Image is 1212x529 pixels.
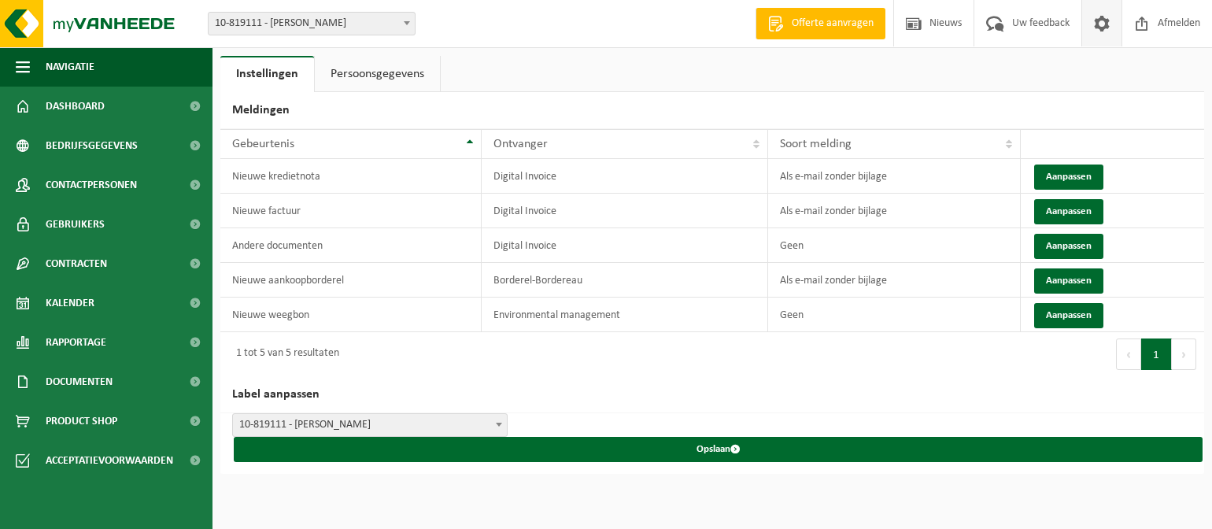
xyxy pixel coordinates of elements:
span: Rapportage [46,323,106,362]
td: Geen [768,228,1021,263]
span: Acceptatievoorwaarden [46,441,173,480]
button: Next [1172,338,1196,370]
span: 10-819111 - VANDAELE GEERT - WERVIK [232,413,508,437]
td: Borderel-Bordereau [482,263,769,298]
div: 1 tot 5 van 5 resultaten [228,340,339,368]
a: Offerte aanvragen [756,8,885,39]
td: Nieuwe kredietnota [220,159,482,194]
span: Soort melding [780,138,852,150]
h2: Meldingen [220,92,1204,129]
td: Als e-mail zonder bijlage [768,263,1021,298]
td: Environmental management [482,298,769,332]
button: Aanpassen [1034,199,1103,224]
button: Aanpassen [1034,165,1103,190]
td: Nieuwe aankoopborderel [220,263,482,298]
span: Documenten [46,362,113,401]
span: Contracten [46,244,107,283]
span: Contactpersonen [46,165,137,205]
td: Digital Invoice [482,228,769,263]
span: Product Shop [46,401,117,441]
span: Navigatie [46,47,94,87]
button: Previous [1116,338,1141,370]
span: Gebeurtenis [232,138,294,150]
button: Aanpassen [1034,303,1103,328]
span: Dashboard [46,87,105,126]
button: 1 [1141,338,1172,370]
td: Nieuwe weegbon [220,298,482,332]
td: Digital Invoice [482,194,769,228]
button: Aanpassen [1034,268,1103,294]
button: Opslaan [234,437,1203,462]
h2: Label aanpassen [220,376,1204,413]
td: Als e-mail zonder bijlage [768,159,1021,194]
a: Persoonsgegevens [315,56,440,92]
td: Geen [768,298,1021,332]
button: Aanpassen [1034,234,1103,259]
span: Gebruikers [46,205,105,244]
span: 10-819111 - VANDAELE GEERT - WERVIK [209,13,415,35]
td: Andere documenten [220,228,482,263]
span: 10-819111 - VANDAELE GEERT - WERVIK [233,414,507,436]
span: 10-819111 - VANDAELE GEERT - WERVIK [208,12,416,35]
span: Bedrijfsgegevens [46,126,138,165]
span: Offerte aanvragen [788,16,878,31]
td: Als e-mail zonder bijlage [768,194,1021,228]
span: Kalender [46,283,94,323]
td: Digital Invoice [482,159,769,194]
td: Nieuwe factuur [220,194,482,228]
span: Ontvanger [493,138,548,150]
a: Instellingen [220,56,314,92]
